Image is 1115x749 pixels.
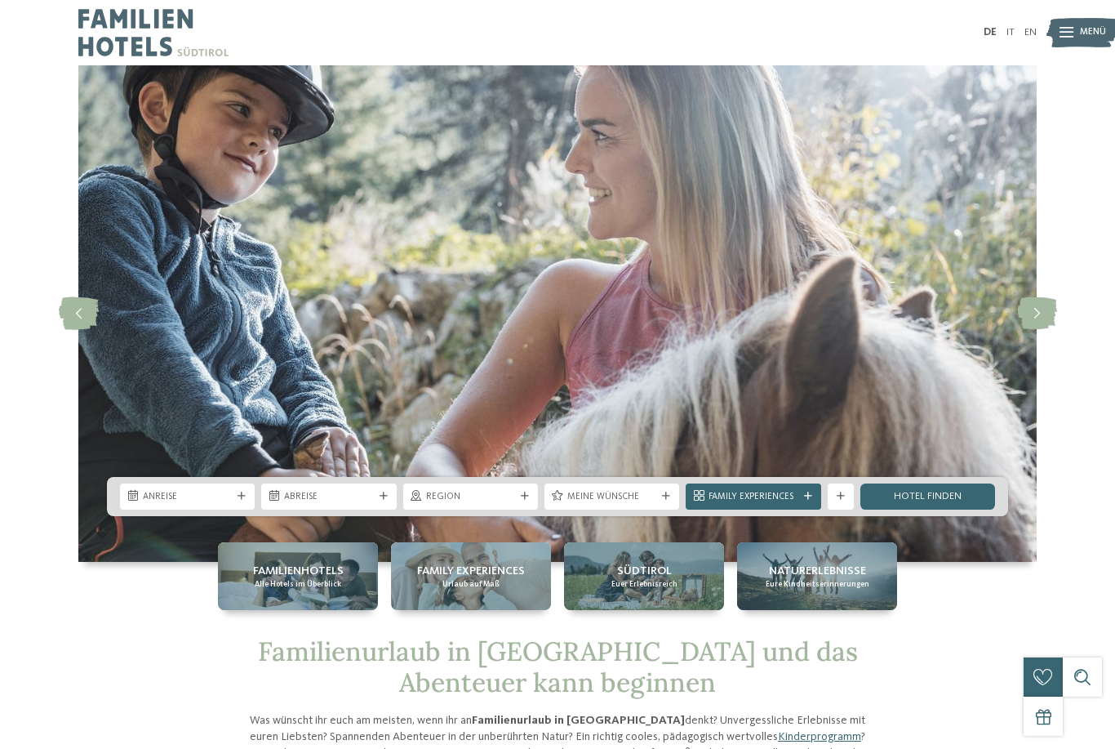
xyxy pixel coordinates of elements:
a: Kinderprogramm [778,731,861,742]
span: Familienurlaub in [GEOGRAPHIC_DATA] und das Abenteuer kann beginnen [258,635,858,699]
span: Urlaub auf Maß [442,579,500,590]
a: Familienurlaub in Südtirol – ein Volltreffer für Groß und Klein Naturerlebnisse Eure Kindheitseri... [737,542,897,610]
span: Anreise [143,491,232,504]
a: Familienurlaub in Südtirol – ein Volltreffer für Groß und Klein Familienhotels Alle Hotels im Übe... [218,542,378,610]
span: Menü [1080,26,1106,39]
strong: Familienurlaub in [GEOGRAPHIC_DATA] [472,715,685,726]
span: Abreise [284,491,373,504]
a: Hotel finden [860,484,995,510]
span: Südtirol [617,563,672,579]
span: Eure Kindheitserinnerungen [766,579,869,590]
span: Euer Erlebnisreich [611,579,677,590]
span: Naturerlebnisse [769,563,866,579]
a: EN [1024,27,1037,38]
a: IT [1006,27,1015,38]
img: Familienurlaub in Südtirol – ein Volltreffer für Groß und Klein [78,65,1037,562]
a: Familienurlaub in Südtirol – ein Volltreffer für Groß und Klein Südtirol Euer Erlebnisreich [564,542,724,610]
span: Meine Wünsche [567,491,656,504]
span: Family Experiences [709,491,797,504]
a: Familienurlaub in Südtirol – ein Volltreffer für Groß und Klein Family Experiences Urlaub auf Maß [391,542,551,610]
a: DE [984,27,997,38]
span: Alle Hotels im Überblick [255,579,341,590]
span: Family Experiences [417,563,525,579]
span: Region [426,491,515,504]
span: Familienhotels [253,563,344,579]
